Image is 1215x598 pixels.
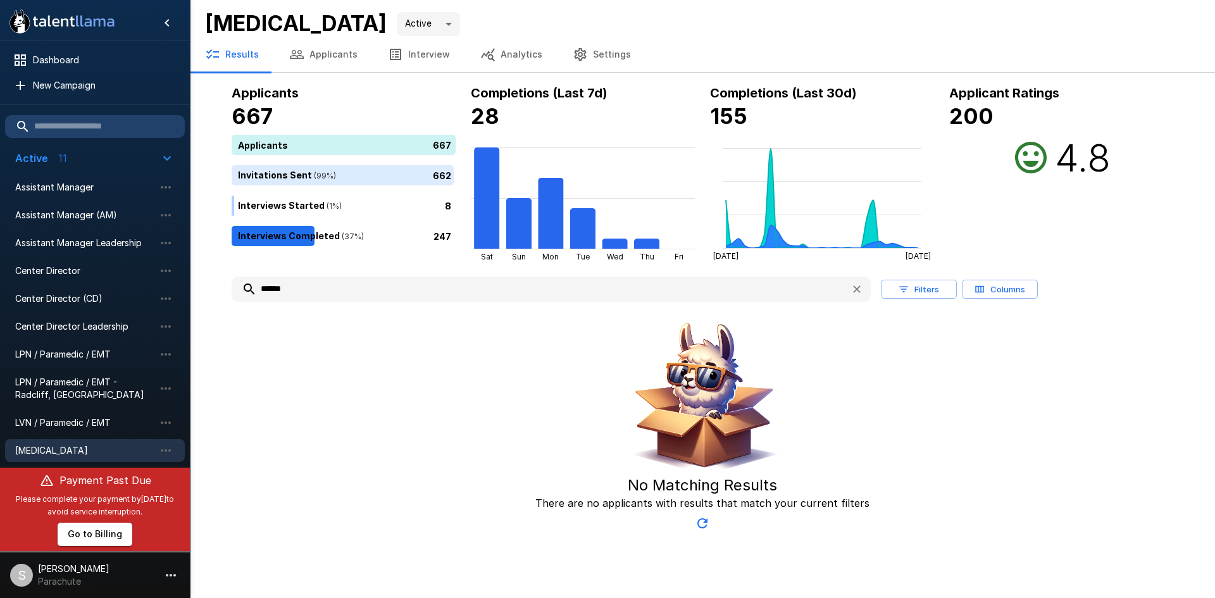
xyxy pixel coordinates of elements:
[710,103,747,129] b: 155
[607,252,623,261] tspan: Wed
[1055,135,1111,180] h2: 4.8
[881,280,957,299] button: Filters
[576,252,590,261] tspan: Tue
[535,495,869,511] p: There are no applicants with results that match your current filters
[445,199,451,212] p: 8
[373,37,465,72] button: Interview
[690,511,715,536] button: Updated Today - 4:09 PM
[433,168,451,182] p: 662
[628,475,777,495] h5: No Matching Results
[433,138,451,151] p: 667
[471,85,607,101] b: Completions (Last 7d)
[205,10,387,36] b: [MEDICAL_DATA]
[558,37,646,72] button: Settings
[675,252,683,261] tspan: Fri
[542,252,559,261] tspan: Mon
[465,37,558,72] button: Analytics
[512,252,526,261] tspan: Sun
[623,317,782,475] img: Animated document
[713,251,738,261] tspan: [DATE]
[274,37,373,72] button: Applicants
[949,103,994,129] b: 200
[949,85,1059,101] b: Applicant Ratings
[481,252,493,261] tspan: Sat
[232,103,273,129] b: 667
[962,280,1038,299] button: Columns
[471,103,499,129] b: 28
[232,85,299,101] b: Applicants
[906,251,931,261] tspan: [DATE]
[397,12,460,36] div: Active
[190,37,274,72] button: Results
[640,252,654,261] tspan: Thu
[710,85,857,101] b: Completions (Last 30d)
[433,229,451,242] p: 247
